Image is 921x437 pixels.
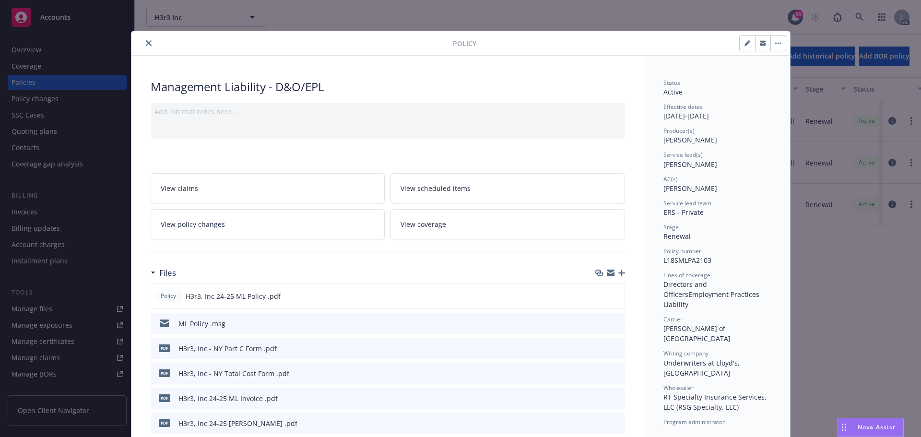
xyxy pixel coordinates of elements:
button: preview file [613,418,621,428]
button: preview file [613,368,621,378]
span: Wholesaler [663,384,694,392]
div: H3r3, Inc 24-25 ML Invoice .pdf [178,393,278,403]
div: Add internal notes here... [154,106,621,117]
span: L18SMLPA2103 [663,256,711,265]
span: AC(s) [663,175,678,183]
a: View claims [151,173,385,203]
span: [PERSON_NAME] of [GEOGRAPHIC_DATA] [663,324,731,343]
span: View coverage [401,219,446,229]
a: View coverage [390,209,625,239]
span: - [663,426,666,436]
span: Service lead team [663,199,711,207]
span: Writing company [663,349,708,357]
button: preview file [612,291,621,301]
span: View scheduled items [401,183,471,193]
button: close [143,37,154,49]
div: H3r3, Inc - NY Total Cost Form .pdf [178,368,289,378]
span: Employment Practices Liability [663,290,761,309]
div: Management Liability - D&O/EPL [151,79,625,95]
span: Status [663,79,680,87]
button: download file [597,291,604,301]
span: [PERSON_NAME] [663,135,717,144]
div: H3r3, Inc - NY Part C Form .pdf [178,343,277,354]
div: Files [151,267,176,279]
span: Nova Assist [858,423,896,431]
span: [PERSON_NAME] [663,160,717,169]
span: pdf [159,394,170,402]
button: download file [597,418,605,428]
div: H3r3, Inc 24-25 [PERSON_NAME] .pdf [178,418,297,428]
span: Policy number [663,247,701,255]
span: Lines of coverage [663,271,710,279]
span: Producer(s) [663,127,695,135]
a: View policy changes [151,209,385,239]
span: Stage [663,223,679,231]
span: Carrier [663,315,683,323]
span: Service lead(s) [663,151,703,159]
span: Effective dates [663,103,703,111]
span: H3r3, Inc 24-25 ML Policy .pdf [186,291,281,301]
h3: Files [159,267,176,279]
span: View policy changes [161,219,225,229]
span: Directors and Officers [663,280,709,299]
span: [PERSON_NAME] [663,184,717,193]
div: [DATE] - [DATE] [663,103,771,121]
button: preview file [613,319,621,329]
span: pdf [159,369,170,377]
button: preview file [613,393,621,403]
button: download file [597,393,605,403]
span: Policy [159,292,178,300]
button: preview file [613,343,621,354]
span: Active [663,87,683,96]
div: Drag to move [838,418,850,437]
a: View scheduled items [390,173,625,203]
span: Renewal [663,232,691,241]
span: View claims [161,183,198,193]
span: ERS - Private [663,208,704,217]
button: download file [597,319,605,329]
div: ML Policy .msg [178,319,225,329]
span: Underwriters at Lloyd's, [GEOGRAPHIC_DATA] [663,358,742,378]
button: download file [597,343,605,354]
span: pdf [159,344,170,352]
span: Policy [453,38,476,48]
button: download file [597,368,605,378]
button: Nova Assist [838,418,904,437]
span: pdf [159,419,170,426]
span: Program administrator [663,418,725,426]
span: RT Specialty Insurance Services, LLC (RSG Specialty, LLC) [663,392,768,412]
